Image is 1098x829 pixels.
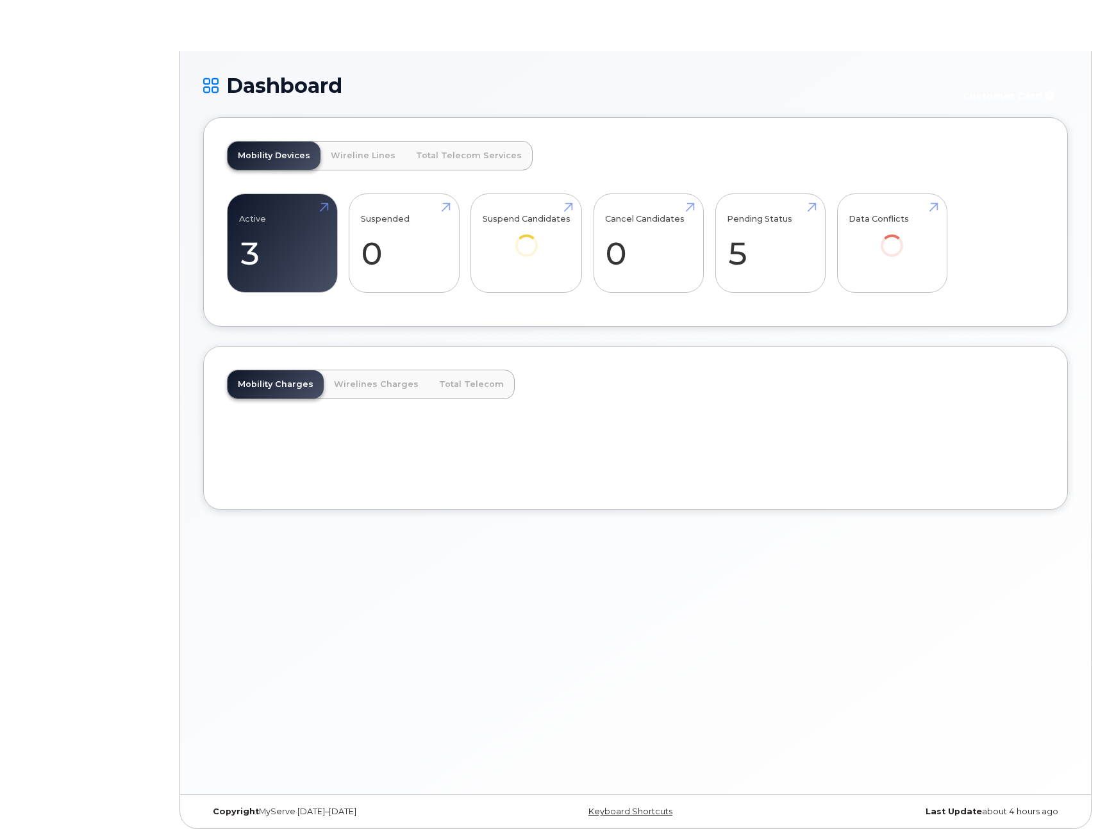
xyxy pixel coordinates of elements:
[361,201,447,286] a: Suspended 0
[203,807,492,817] div: MyServe [DATE]–[DATE]
[406,142,532,170] a: Total Telecom Services
[483,201,570,275] a: Suspend Candidates
[320,142,406,170] a: Wireline Lines
[926,807,982,816] strong: Last Update
[213,807,259,816] strong: Copyright
[588,807,672,816] a: Keyboard Shortcuts
[779,807,1068,817] div: about 4 hours ago
[228,142,320,170] a: Mobility Devices
[324,370,429,398] a: Wirelines Charges
[228,370,324,398] a: Mobility Charges
[952,85,1068,107] button: Customer Card
[203,74,946,97] h1: Dashboard
[239,201,326,286] a: Active 3
[849,201,935,275] a: Data Conflicts
[429,370,514,398] a: Total Telecom
[605,201,692,286] a: Cancel Candidates 0
[727,201,813,286] a: Pending Status 5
